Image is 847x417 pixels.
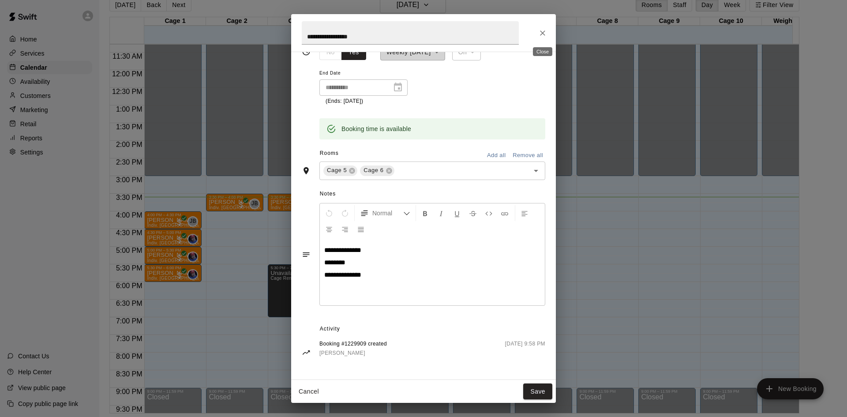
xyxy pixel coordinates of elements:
[319,44,366,60] div: outlined button group
[341,121,411,137] div: Booking time is available
[319,350,365,356] span: [PERSON_NAME]
[302,348,311,357] svg: Activity
[326,97,401,106] p: (Ends: [DATE])
[535,25,551,41] button: Close
[434,205,449,221] button: Format Italics
[322,205,337,221] button: Undo
[322,221,337,237] button: Center Align
[418,205,433,221] button: Format Bold
[530,165,542,177] button: Open
[481,205,496,221] button: Insert Code
[517,205,532,221] button: Left Align
[302,250,311,259] svg: Notes
[356,205,414,221] button: Formatting Options
[523,383,552,400] button: Save
[452,44,481,60] div: On
[505,340,545,358] span: [DATE] 9:58 PM
[319,68,408,79] span: End Date
[341,44,366,60] button: Yes
[450,205,465,221] button: Format Underline
[360,166,387,175] span: Cage 6
[337,205,352,221] button: Redo
[323,165,357,176] div: Cage 5
[319,349,387,358] a: [PERSON_NAME]
[482,149,510,162] button: Add all
[302,166,311,175] svg: Rooms
[320,187,545,201] span: Notes
[319,340,387,349] span: Booking #1229909 created
[323,166,350,175] span: Cage 5
[465,205,480,221] button: Format Strikethrough
[353,221,368,237] button: Justify Align
[497,205,512,221] button: Insert Link
[510,149,545,162] button: Remove all
[372,209,403,218] span: Normal
[533,47,552,56] div: Close
[295,383,323,400] button: Cancel
[320,322,545,336] span: Activity
[337,221,352,237] button: Right Align
[320,150,339,156] span: Rooms
[360,165,394,176] div: Cage 6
